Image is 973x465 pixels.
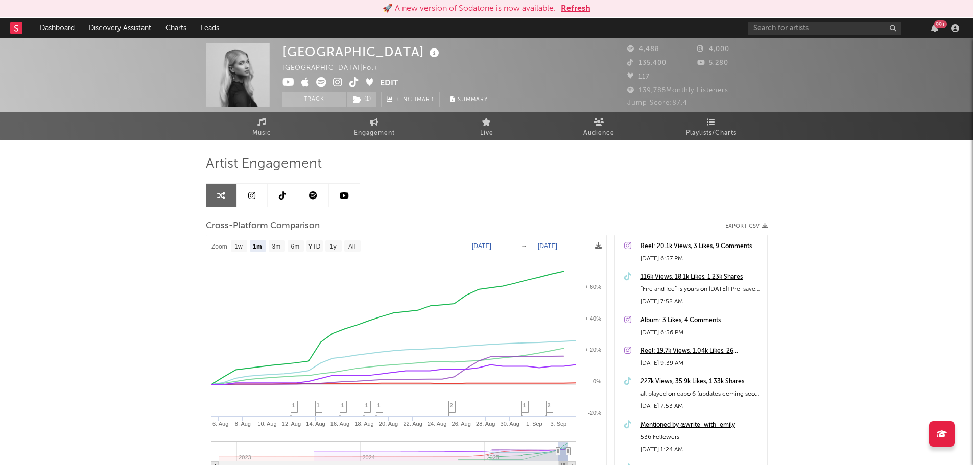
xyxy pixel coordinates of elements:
span: 4,488 [627,46,659,53]
div: 536 Followers [640,431,762,444]
input: Search for artists [748,22,901,35]
span: 135,400 [627,60,667,66]
span: 139,785 Monthly Listeners [627,87,728,94]
text: 10. Aug [257,421,276,427]
span: Live [480,127,493,139]
span: 2 [548,402,551,408]
a: Music [206,112,318,140]
div: all played on capo 6 (updates coming soon! 🫶🏻🔥❄️) #fireandice #songwriter #originalsong #[GEOGRAP... [640,388,762,400]
text: -20% [588,410,601,416]
text: 28. Aug [476,421,495,427]
span: Artist Engagement [206,158,322,170]
span: 4,000 [697,46,729,53]
span: Summary [458,97,488,103]
span: 117 [627,74,650,80]
div: [DATE] 6:56 PM [640,327,762,339]
span: 1 [377,402,381,408]
text: 1m [253,243,262,250]
button: Summary [445,92,493,107]
text: 16. Aug [330,421,349,427]
div: [DATE] 1:24 AM [640,444,762,456]
button: Track [282,92,346,107]
text: 0% [593,378,601,384]
text: + 60% [585,284,601,290]
text: [DATE] [472,242,491,250]
text: All [348,243,354,250]
a: 116k Views, 18.1k Likes, 1.23k Shares [640,271,762,283]
text: 24. Aug [427,421,446,427]
div: [DATE] 7:53 AM [640,400,762,412]
a: Reel: 20.1k Views, 3 Likes, 9 Comments [640,240,762,253]
text: Zoom [211,243,227,250]
button: Export CSV [725,223,768,229]
a: Charts [158,18,194,38]
text: 14. Aug [306,421,325,427]
a: Dashboard [33,18,82,38]
span: 5,280 [697,60,728,66]
text: 1w [234,243,243,250]
a: Engagement [318,112,431,140]
div: [GEOGRAPHIC_DATA] | Folk [282,62,389,75]
text: + 20% [585,347,601,353]
text: [DATE] [538,242,557,250]
button: (1) [347,92,376,107]
span: 1 [341,402,344,408]
text: 1. Sep [526,421,542,427]
a: Reel: 19.7k Views, 1.04k Likes, 26 Comments [640,345,762,357]
span: 1 [292,402,295,408]
text: 22. Aug [403,421,422,427]
span: Audience [583,127,614,139]
a: Mentioned by @write_with_emily [640,419,762,431]
text: YTD [308,243,320,250]
span: 2 [450,402,453,408]
div: “Fire and Ice” is yours on [DATE]! Pre-save link in bio 🫶🏻 thank you so much for your patience an... [640,283,762,296]
span: 1 [523,402,526,408]
div: [DATE] 6:57 PM [640,253,762,265]
a: Live [431,112,543,140]
text: 3m [272,243,280,250]
text: 20. Aug [378,421,397,427]
button: Edit [380,77,398,90]
text: 6m [291,243,299,250]
text: 3. Sep [550,421,566,427]
span: Jump Score: 87.4 [627,100,687,106]
text: 6. Aug [212,421,228,427]
a: Album: 3 Likes, 4 Comments [640,314,762,327]
text: 18. Aug [354,421,373,427]
span: Cross-Platform Comparison [206,220,320,232]
div: [DATE] 9:39 AM [640,357,762,370]
div: [DATE] 7:52 AM [640,296,762,308]
text: 8. Aug [234,421,250,427]
a: Audience [543,112,655,140]
div: [GEOGRAPHIC_DATA] [282,43,442,60]
text: 12. Aug [281,421,300,427]
span: 1 [365,402,368,408]
span: Engagement [354,127,395,139]
text: + 40% [585,315,601,322]
span: Music [252,127,271,139]
div: 99 + [934,20,947,28]
a: Benchmark [381,92,440,107]
text: 26. Aug [452,421,470,427]
span: Playlists/Charts [686,127,737,139]
a: Discovery Assistant [82,18,158,38]
span: ( 1 ) [346,92,376,107]
span: Benchmark [395,94,434,106]
button: 99+ [931,24,938,32]
text: 30. Aug [500,421,519,427]
a: 227k Views, 35.9k Likes, 1.33k Shares [640,376,762,388]
text: → [521,242,527,250]
span: 1 [317,402,320,408]
button: Refresh [561,3,590,15]
a: Leads [194,18,226,38]
text: 1y [329,243,336,250]
a: Playlists/Charts [655,112,768,140]
div: 🚀 A new version of Sodatone is now available. [383,3,556,15]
